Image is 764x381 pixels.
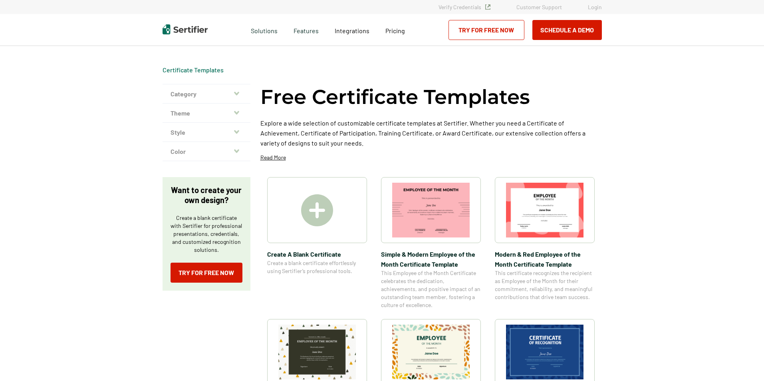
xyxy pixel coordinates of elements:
span: Create A Blank Certificate [267,249,367,259]
img: Modern & Red Employee of the Month Certificate Template [506,183,583,237]
img: Simple & Colorful Employee of the Month Certificate Template [278,325,356,379]
span: Certificate Templates [163,66,224,74]
img: Verified [485,4,490,10]
p: Explore a wide selection of customizable certificate templates at Sertifier. Whether you need a C... [260,118,602,148]
button: Category [163,84,250,104]
button: Style [163,123,250,142]
a: Verify Credentials [439,4,490,10]
span: This certificate recognizes the recipient as Employee of the Month for their commitment, reliabil... [495,269,595,301]
span: This Employee of the Month Certificate celebrates the dedication, achievements, and positive impa... [381,269,481,309]
button: Color [163,142,250,161]
img: Sertifier | Digital Credentialing Platform [163,24,208,34]
a: Try for Free Now [171,263,242,283]
p: Create a blank certificate with Sertifier for professional presentations, credentials, and custom... [171,214,242,254]
a: Login [588,4,602,10]
a: Modern & Red Employee of the Month Certificate TemplateModern & Red Employee of the Month Certifi... [495,177,595,309]
span: Create a blank certificate effortlessly using Sertifier’s professional tools. [267,259,367,275]
img: Simple and Patterned Employee of the Month Certificate Template [392,325,470,379]
span: Simple & Modern Employee of the Month Certificate Template [381,249,481,269]
span: Solutions [251,25,278,35]
a: Customer Support [516,4,562,10]
a: Simple & Modern Employee of the Month Certificate TemplateSimple & Modern Employee of the Month C... [381,177,481,309]
p: Read More [260,154,286,162]
img: Simple & Modern Employee of the Month Certificate Template [392,183,470,237]
a: Certificate Templates [163,66,224,74]
a: Pricing [385,25,405,35]
img: Create A Blank Certificate [301,194,333,226]
span: Integrations [335,27,369,34]
span: Pricing [385,27,405,34]
a: Try for Free Now [448,20,524,40]
span: Modern & Red Employee of the Month Certificate Template [495,249,595,269]
img: Modern Dark Blue Employee of the Month Certificate Template [506,325,583,379]
div: Breadcrumb [163,66,224,74]
h1: Free Certificate Templates [260,84,530,110]
p: Want to create your own design? [171,185,242,205]
button: Theme [163,104,250,123]
span: Features [294,25,319,35]
a: Integrations [335,25,369,35]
